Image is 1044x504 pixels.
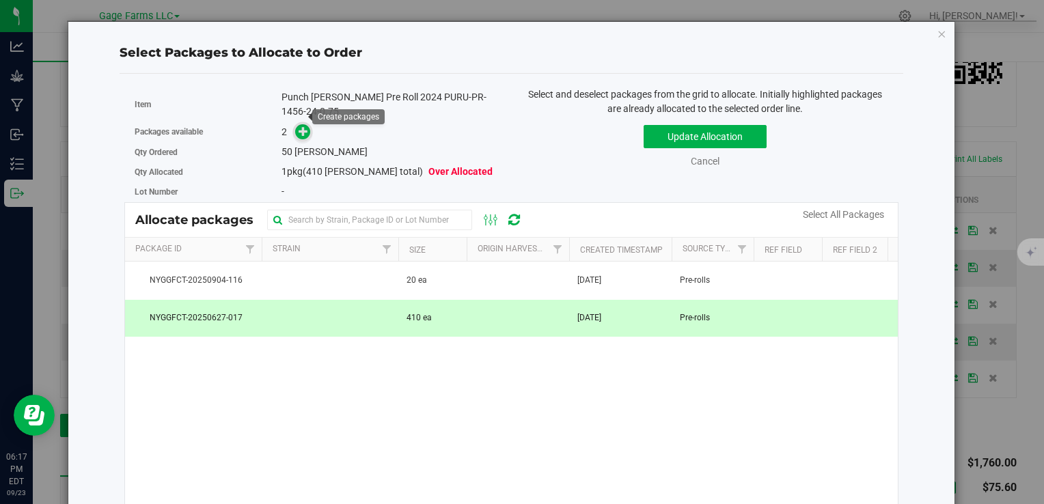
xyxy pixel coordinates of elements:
input: Search by Strain, Package ID or Lot Number [267,210,472,230]
a: Filter [239,238,262,261]
span: NYGGFCT-20250904-116 [133,274,253,287]
span: Pre-rolls [680,274,710,287]
label: Packages available [135,126,281,138]
a: Cancel [691,156,719,167]
span: [PERSON_NAME] [294,146,368,157]
span: - [281,186,284,197]
label: Item [135,98,281,111]
span: 410 ea [407,311,432,324]
a: Package Id [135,244,182,253]
span: 1 [281,166,287,177]
span: 50 [281,146,292,157]
span: pkg [281,166,493,177]
label: Qty Ordered [135,146,281,158]
label: Lot Number [135,186,281,198]
a: Select All Packages [803,209,884,220]
a: Strain [273,244,301,253]
a: Filter [731,238,754,261]
span: 2 [281,126,287,137]
div: Create packages [318,112,379,122]
span: Allocate packages [135,212,267,227]
span: Pre-rolls [680,311,710,324]
label: Qty Allocated [135,166,281,178]
a: Ref Field [765,245,802,255]
span: Select and deselect packages from the grid to allocate. Initially highlighted packages are alread... [528,89,882,114]
button: Update Allocation [644,125,767,148]
a: Filter [547,238,569,261]
iframe: Resource center [14,395,55,436]
span: 20 ea [407,274,427,287]
a: Source Type [683,244,735,253]
span: [DATE] [577,311,601,324]
div: Punch [PERSON_NAME] Pre Roll 2024 PURU-PR-1456-24-0.75 [281,90,502,119]
span: Over Allocated [428,166,493,177]
a: Ref Field 2 [833,245,877,255]
a: Size [409,245,426,255]
span: (410 [PERSON_NAME] total) [303,166,423,177]
span: NYGGFCT-20250627-017 [133,311,253,324]
a: Created Timestamp [580,245,663,255]
span: [DATE] [577,274,601,287]
a: Filter [376,238,398,261]
a: Origin Harvests [478,244,547,253]
div: Select Packages to Allocate to Order [120,44,903,62]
